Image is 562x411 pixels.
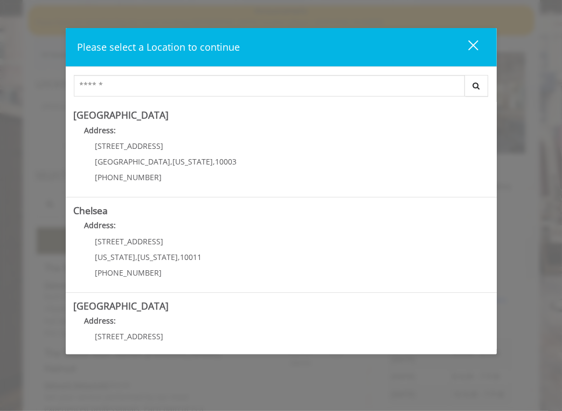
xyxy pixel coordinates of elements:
[173,156,213,167] span: [US_STATE]
[136,347,138,357] span: ,
[138,347,178,357] span: [US_STATE]
[216,156,237,167] span: 10003
[178,252,181,262] span: ,
[74,204,108,217] b: Chelsea
[171,156,173,167] span: ,
[95,331,164,341] span: [STREET_ADDRESS]
[181,252,202,262] span: 10011
[74,75,489,102] div: Center Select
[95,156,171,167] span: [GEOGRAPHIC_DATA]
[178,347,181,357] span: ,
[95,347,136,357] span: [US_STATE]
[448,36,485,58] button: close dialog
[85,316,116,326] b: Address:
[95,172,162,182] span: [PHONE_NUMBER]
[85,125,116,135] b: Address:
[74,108,169,121] b: [GEOGRAPHIC_DATA]
[136,252,138,262] span: ,
[470,82,483,90] i: Search button
[213,156,216,167] span: ,
[74,75,465,97] input: Search Center
[78,40,240,53] span: Please select a Location to continue
[95,141,164,151] span: [STREET_ADDRESS]
[95,236,164,246] span: [STREET_ADDRESS]
[138,252,178,262] span: [US_STATE]
[181,347,202,357] span: 10011
[74,299,169,312] b: [GEOGRAPHIC_DATA]
[95,252,136,262] span: [US_STATE]
[85,220,116,230] b: Address:
[95,268,162,278] span: [PHONE_NUMBER]
[456,39,477,56] div: close dialog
